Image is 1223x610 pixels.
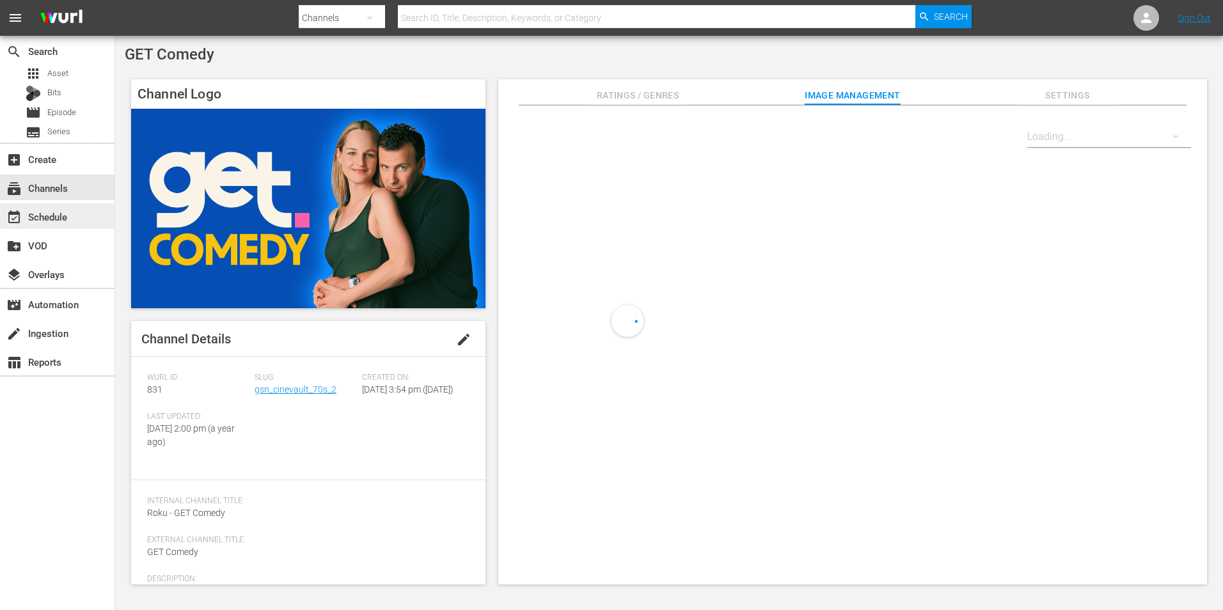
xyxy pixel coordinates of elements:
span: Episode [47,106,76,119]
span: [DATE] 3:54 pm ([DATE]) [362,384,454,395]
img: GET Comedy [131,109,485,308]
button: edit [448,324,479,355]
span: Channel Details [141,331,231,347]
h4: Channel Logo [131,79,485,109]
span: 831 [147,384,162,395]
span: Search [934,5,968,28]
span: Search [6,44,22,59]
button: Search [915,5,972,28]
span: Description: [147,574,463,584]
span: Wurl ID: [147,373,248,383]
span: Ingestion [6,326,22,341]
span: [DATE] 2:00 pm (a year ago) [147,423,235,447]
span: edit [456,332,471,347]
span: GET Comedy [147,547,198,557]
span: Series [47,125,70,138]
span: Created On: [362,373,463,383]
span: Asset [26,66,41,81]
img: ans4CAIJ8jUAAAAAAAAAAAAAAAAAAAAAAAAgQb4GAAAAAAAAAAAAAAAAAAAAAAAAJMjXAAAAAAAAAAAAAAAAAAAAAAAAgAT5G... [31,3,92,33]
span: Slug: [255,373,356,383]
span: Last Updated: [147,412,248,422]
span: Channels [6,181,22,196]
span: Settings [1020,88,1116,104]
span: Bits [47,86,61,99]
span: Image Management [805,88,901,104]
div: Bits [26,86,41,101]
span: Schedule [6,210,22,225]
span: menu [8,10,23,26]
span: Asset [47,67,68,80]
a: Sign Out [1178,13,1211,23]
span: Roku - GET Comedy [147,508,225,518]
span: Series [26,125,41,140]
span: VOD [6,239,22,254]
span: External Channel Title: [147,535,463,545]
span: Ratings / Genres [590,88,686,104]
span: Episode [26,105,41,120]
span: Create [6,152,22,168]
span: Reports [6,355,22,370]
span: GET Comedy [125,45,214,63]
span: Automation [6,297,22,313]
span: Overlays [6,267,22,283]
a: gsn_cinevault_70s_2 [255,384,336,395]
span: Internal Channel Title: [147,496,463,506]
